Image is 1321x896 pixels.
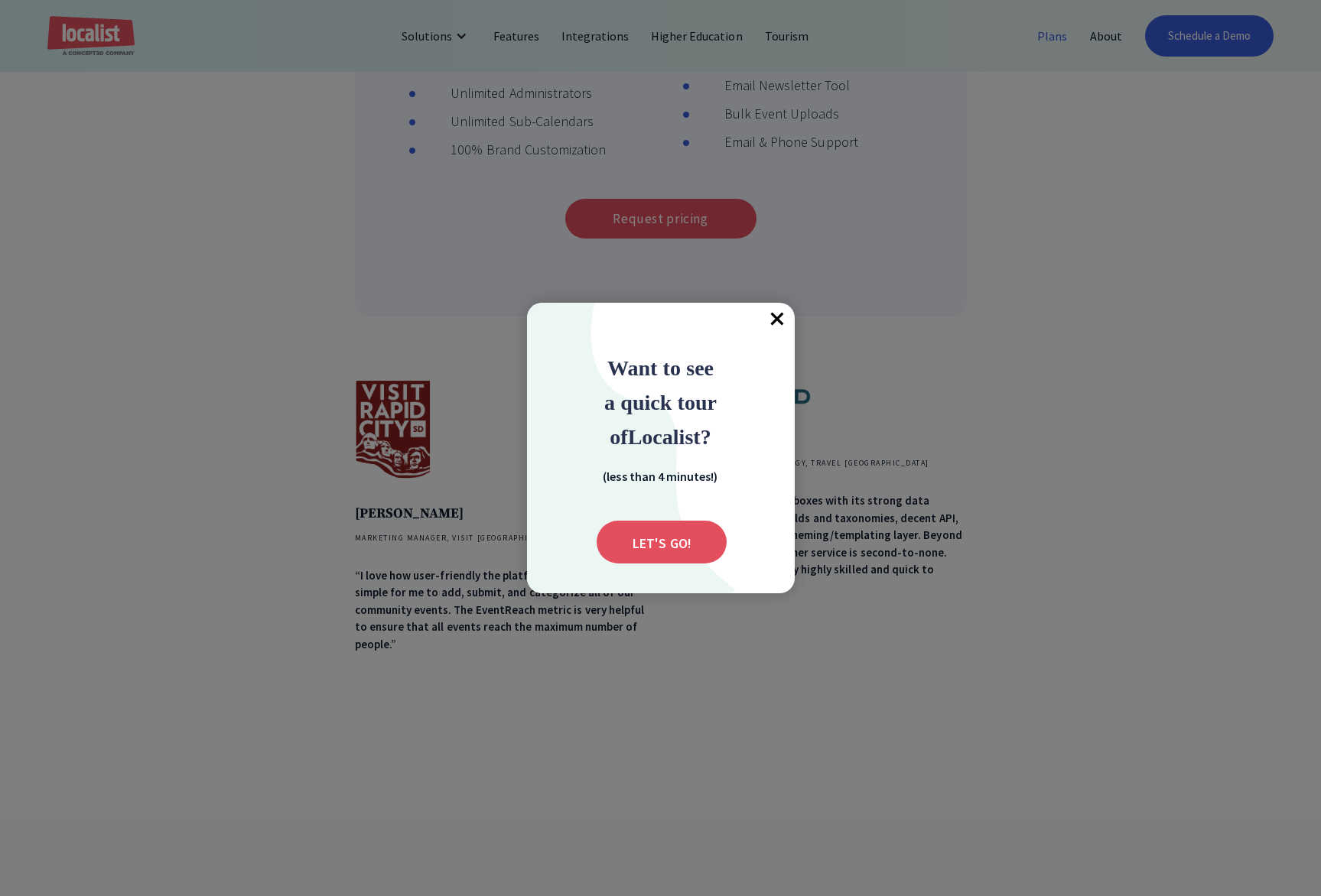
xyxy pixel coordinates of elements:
div: Close popup [761,303,795,336]
strong: a quick to [604,391,695,414]
div: (less than 4 minutes!) [584,466,737,485]
div: Want to see a quick tour of Localist? [558,350,764,453]
span: Want to see [607,356,714,380]
span: × [761,303,795,336]
span: Localist? [628,425,711,449]
strong: (less than 4 minutes!) [603,469,717,484]
div: Submit [597,521,727,563]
